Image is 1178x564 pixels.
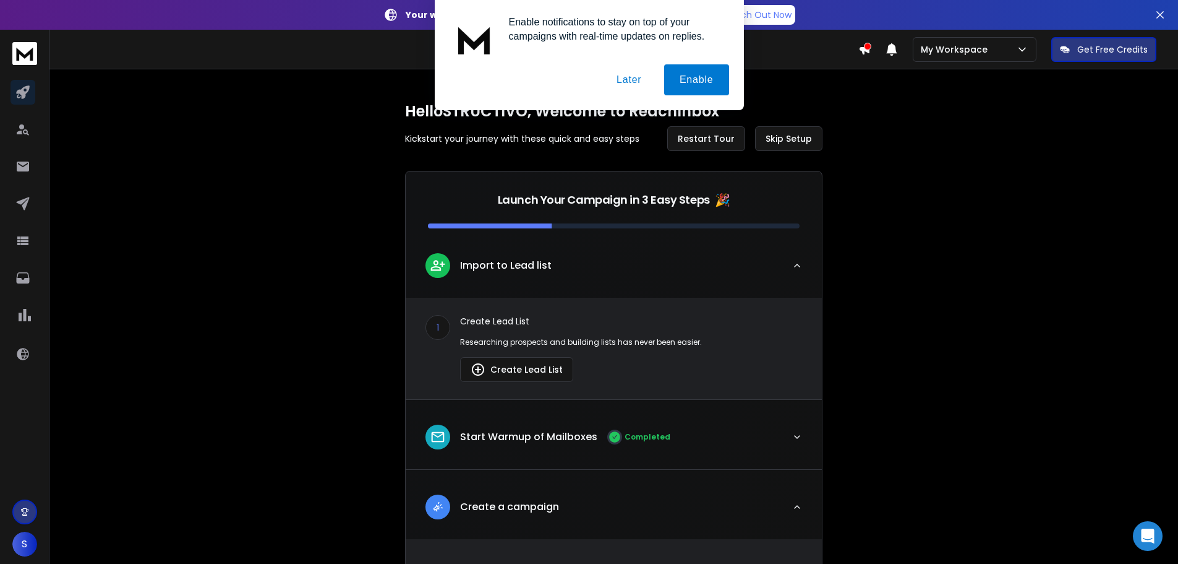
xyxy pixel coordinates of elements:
p: Kickstart your journey with these quick and easy steps [405,132,639,145]
p: Completed [625,432,670,442]
button: Restart Tour [667,126,745,151]
img: lead [430,258,446,273]
button: leadCreate a campaign [406,485,822,539]
button: S [12,532,37,557]
img: lead [430,499,446,514]
img: lead [430,429,446,445]
button: Skip Setup [755,126,822,151]
button: Later [601,64,657,95]
button: leadStart Warmup of MailboxesCompleted [406,415,822,469]
p: Launch Your Campaign in 3 Easy Steps [498,191,710,209]
p: Create a campaign [460,500,559,514]
div: Open Intercom Messenger [1133,521,1163,551]
p: Researching prospects and building lists has never been easier. [460,337,802,347]
span: 🎉 [715,191,730,209]
button: leadImport to Lead list [406,243,822,298]
div: Enable notifications to stay on top of your campaigns with real-time updates on replies. [499,15,729,43]
p: Import to Lead list [460,258,552,273]
img: notification icon [450,15,499,64]
div: leadImport to Lead list [406,298,822,399]
button: Create Lead List [460,357,573,382]
button: Enable [664,64,729,95]
p: Create Lead List [460,315,802,328]
p: Start Warmup of Mailboxes [460,430,597,445]
h1: Hello STRUCTIVO , Welcome to ReachInbox [405,102,822,121]
img: lead [471,362,485,377]
span: Skip Setup [766,132,812,145]
div: 1 [425,315,450,340]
